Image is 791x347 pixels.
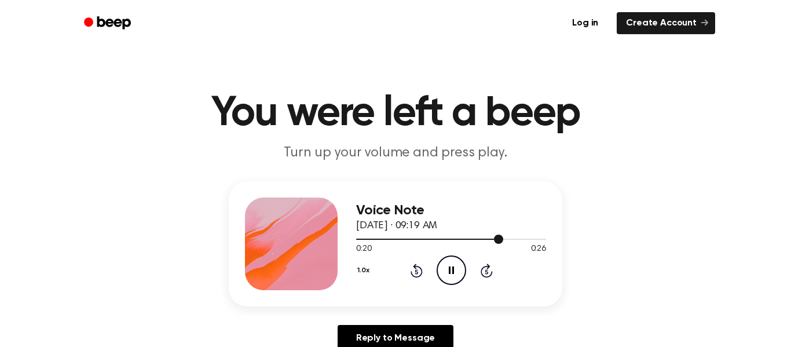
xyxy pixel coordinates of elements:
h1: You were left a beep [99,93,692,134]
p: Turn up your volume and press play. [173,144,618,163]
span: [DATE] · 09:19 AM [356,221,437,231]
h3: Voice Note [356,203,546,218]
span: 0:20 [356,243,371,255]
a: Beep [76,12,141,35]
a: Create Account [617,12,715,34]
button: 1.0x [356,261,373,280]
a: Log in [561,10,610,36]
span: 0:26 [531,243,546,255]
